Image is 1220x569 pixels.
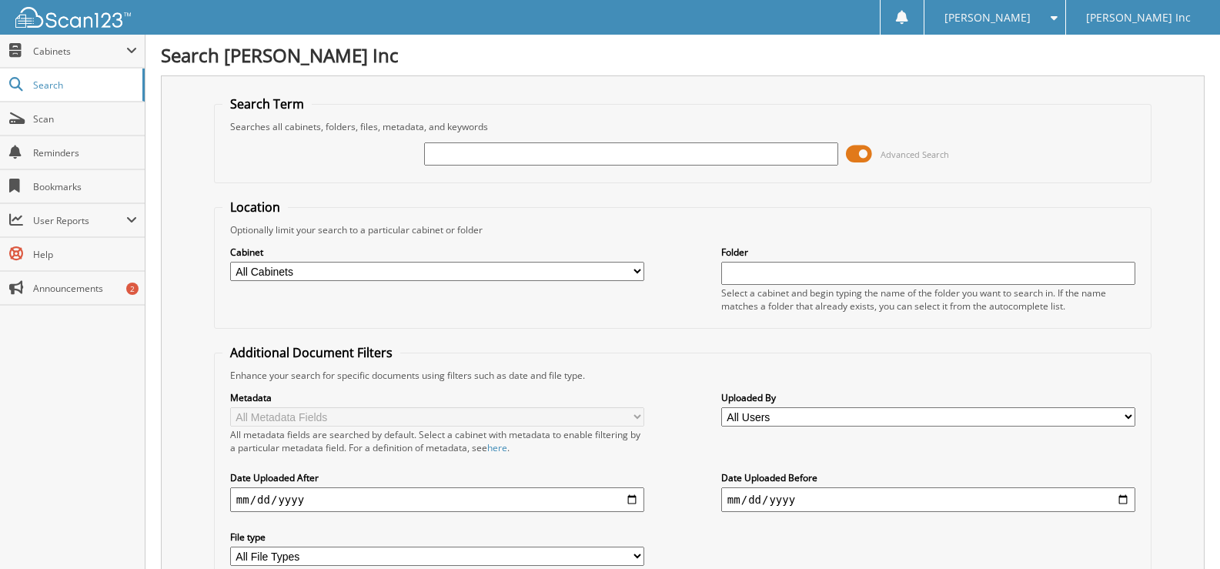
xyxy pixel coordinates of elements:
input: end [721,487,1135,512]
div: All metadata fields are searched by default. Select a cabinet with metadata to enable filtering b... [230,428,644,454]
span: [PERSON_NAME] [944,13,1031,22]
legend: Search Term [222,95,312,112]
span: Advanced Search [881,149,949,160]
legend: Additional Document Filters [222,344,400,361]
label: Cabinet [230,246,644,259]
span: [PERSON_NAME] Inc [1086,13,1191,22]
input: start [230,487,644,512]
div: Optionally limit your search to a particular cabinet or folder [222,223,1143,236]
div: Select a cabinet and begin typing the name of the folder you want to search in. If the name match... [721,286,1135,313]
span: Help [33,248,137,261]
label: File type [230,531,644,544]
span: Search [33,79,135,92]
label: Folder [721,246,1135,259]
label: Metadata [230,391,644,404]
div: 2 [126,283,139,295]
img: scan123-logo-white.svg [15,7,131,28]
span: Bookmarks [33,180,137,193]
div: Searches all cabinets, folders, files, metadata, and keywords [222,120,1143,133]
label: Uploaded By [721,391,1135,404]
h1: Search [PERSON_NAME] Inc [161,42,1205,68]
span: Cabinets [33,45,126,58]
label: Date Uploaded Before [721,471,1135,484]
label: Date Uploaded After [230,471,644,484]
span: User Reports [33,214,126,227]
div: Enhance your search for specific documents using filters such as date and file type. [222,369,1143,382]
span: Scan [33,112,137,126]
legend: Location [222,199,288,216]
a: here [487,441,507,454]
span: Announcements [33,282,137,295]
span: Reminders [33,146,137,159]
